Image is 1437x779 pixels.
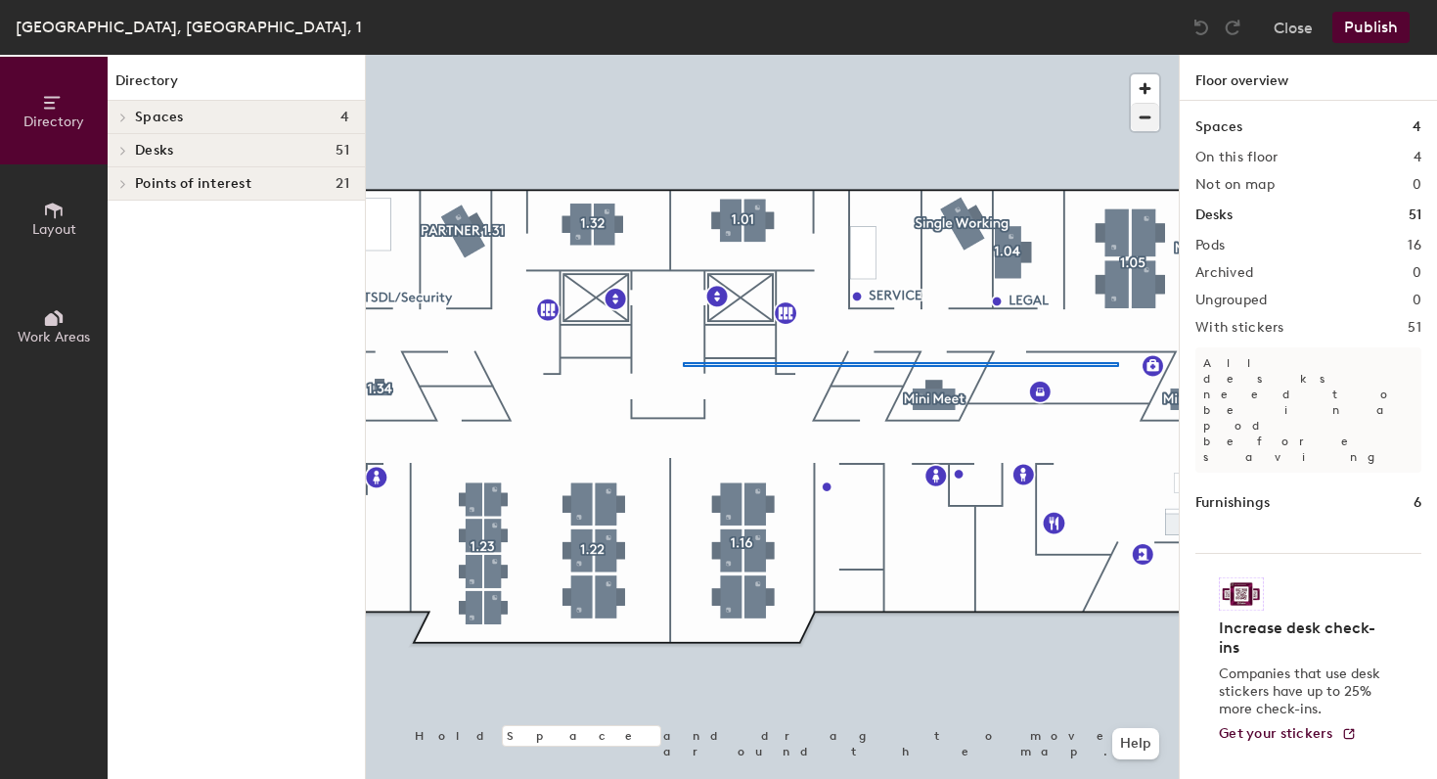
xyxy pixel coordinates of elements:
p: Companies that use desk stickers have up to 25% more check-ins. [1219,665,1386,718]
span: Directory [23,114,84,130]
h2: 0 [1413,177,1421,193]
h1: 51 [1409,205,1421,226]
h1: Furnishings [1195,492,1270,514]
img: Redo [1223,18,1242,37]
h1: Floor overview [1180,55,1437,101]
h1: Spaces [1195,116,1242,138]
h1: 6 [1414,492,1421,514]
img: Undo [1191,18,1211,37]
a: Get your stickers [1219,726,1357,743]
h2: 51 [1408,320,1421,336]
span: Get your stickers [1219,725,1333,742]
h2: 4 [1414,150,1421,165]
h1: 4 [1413,116,1421,138]
span: 4 [340,110,349,125]
h2: Ungrouped [1195,293,1268,308]
span: Points of interest [135,176,251,192]
img: Sticker logo [1219,577,1264,611]
button: Help [1112,728,1159,759]
span: Layout [32,221,76,238]
h2: 0 [1413,265,1421,281]
h2: Archived [1195,265,1253,281]
span: 21 [336,176,349,192]
span: Work Areas [18,329,90,345]
h2: Pods [1195,238,1225,253]
span: Spaces [135,110,184,125]
h1: Directory [108,70,365,101]
button: Close [1274,12,1313,43]
h1: Desks [1195,205,1233,226]
span: Desks [135,143,173,159]
span: 51 [336,143,349,159]
p: All desks need to be in a pod before saving [1195,347,1421,473]
button: Publish [1332,12,1410,43]
h2: 16 [1408,238,1421,253]
h4: Increase desk check-ins [1219,619,1386,658]
h2: With stickers [1195,320,1284,336]
h2: Not on map [1195,177,1275,193]
h2: On this floor [1195,150,1279,165]
div: [GEOGRAPHIC_DATA], [GEOGRAPHIC_DATA], 1 [16,15,362,39]
h2: 0 [1413,293,1421,308]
